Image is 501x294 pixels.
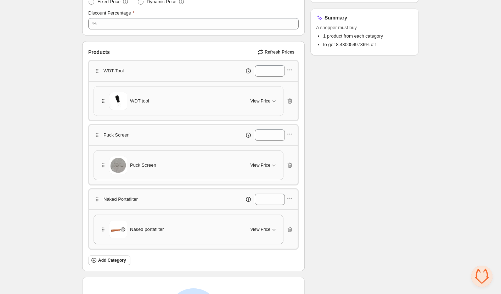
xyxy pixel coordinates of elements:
p: WDT-Tool [103,67,124,74]
span: Products [88,49,110,56]
span: A shopper must buy [316,24,413,31]
span: Naked portafilter [130,226,164,233]
span: Refresh Prices [265,49,294,55]
button: Add Category [88,255,130,265]
span: View Price [251,227,270,232]
h3: Summary [325,14,347,21]
button: View Price [246,95,282,107]
img: Naked portafilter [109,221,127,238]
button: View Price [246,224,282,235]
span: WDT tool [130,98,149,105]
div: Open de chat [471,266,492,287]
p: Puck Screen [103,132,130,139]
button: Refresh Prices [255,47,299,57]
img: WDT tool [109,92,127,110]
span: View Price [251,162,270,168]
span: Add Category [98,257,126,263]
li: 1 product from each category [323,33,413,40]
label: Discount Percentage [88,10,134,17]
p: Naked Portafilter [103,196,138,203]
div: % [92,20,97,27]
span: Puck Screen [130,162,156,169]
button: View Price [246,160,282,171]
li: to get 8.4300549786% off [323,41,413,48]
span: View Price [251,98,270,104]
img: Puck Screen [109,156,127,174]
